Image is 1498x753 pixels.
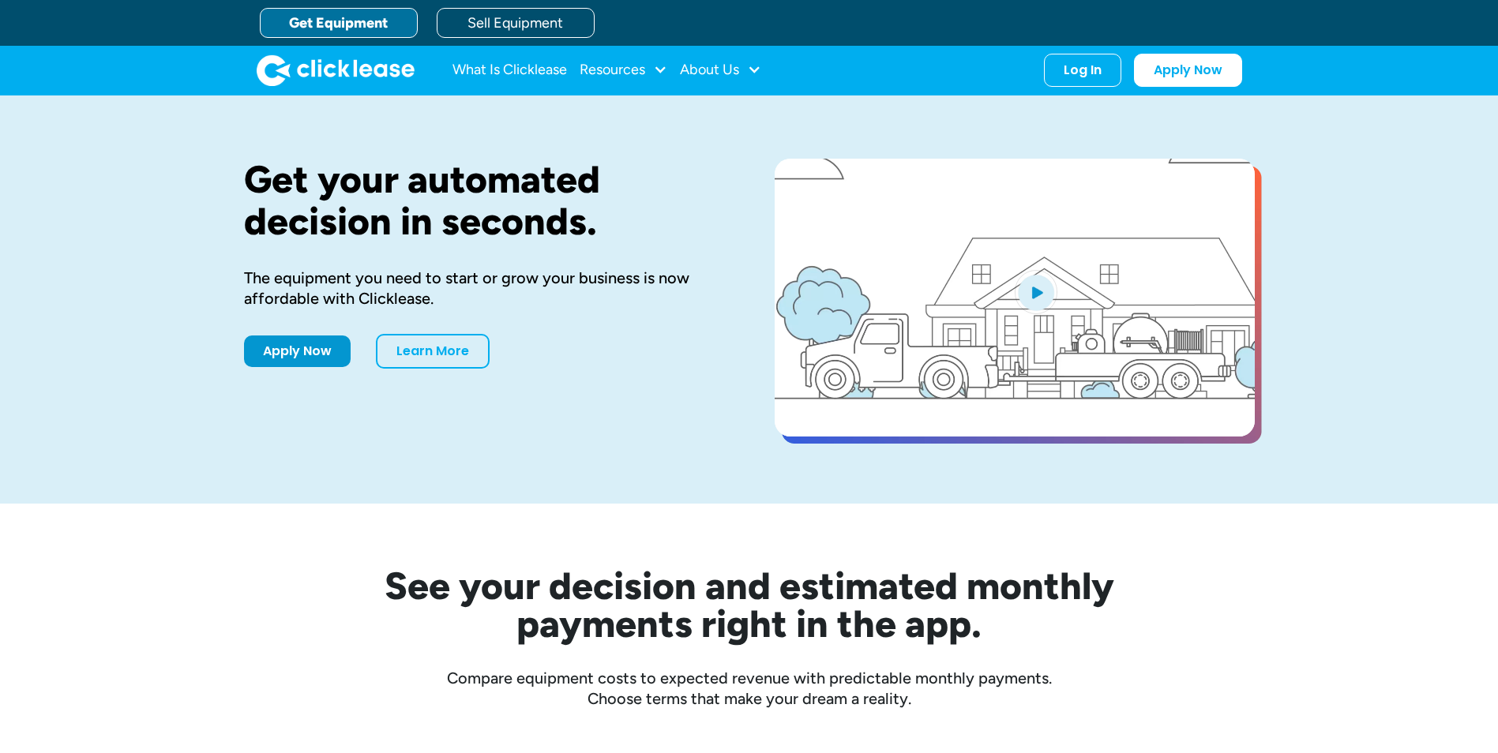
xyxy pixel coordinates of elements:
[307,567,1192,642] h2: See your decision and estimated monthly payments right in the app.
[244,668,1255,709] div: Compare equipment costs to expected revenue with predictable monthly payments. Choose terms that ...
[244,159,724,242] h1: Get your automated decision in seconds.
[775,159,1255,436] a: open lightbox
[1064,62,1102,78] div: Log In
[437,8,595,38] a: Sell Equipment
[257,54,415,86] a: home
[580,54,667,86] div: Resources
[680,54,761,86] div: About Us
[1134,54,1242,87] a: Apply Now
[260,8,418,38] a: Get Equipment
[244,335,351,367] a: Apply Now
[376,334,490,369] a: Learn More
[452,54,567,86] a: What Is Clicklease
[257,54,415,86] img: Clicklease logo
[1015,270,1057,314] img: Blue play button logo on a light blue circular background
[244,268,724,309] div: The equipment you need to start or grow your business is now affordable with Clicklease.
